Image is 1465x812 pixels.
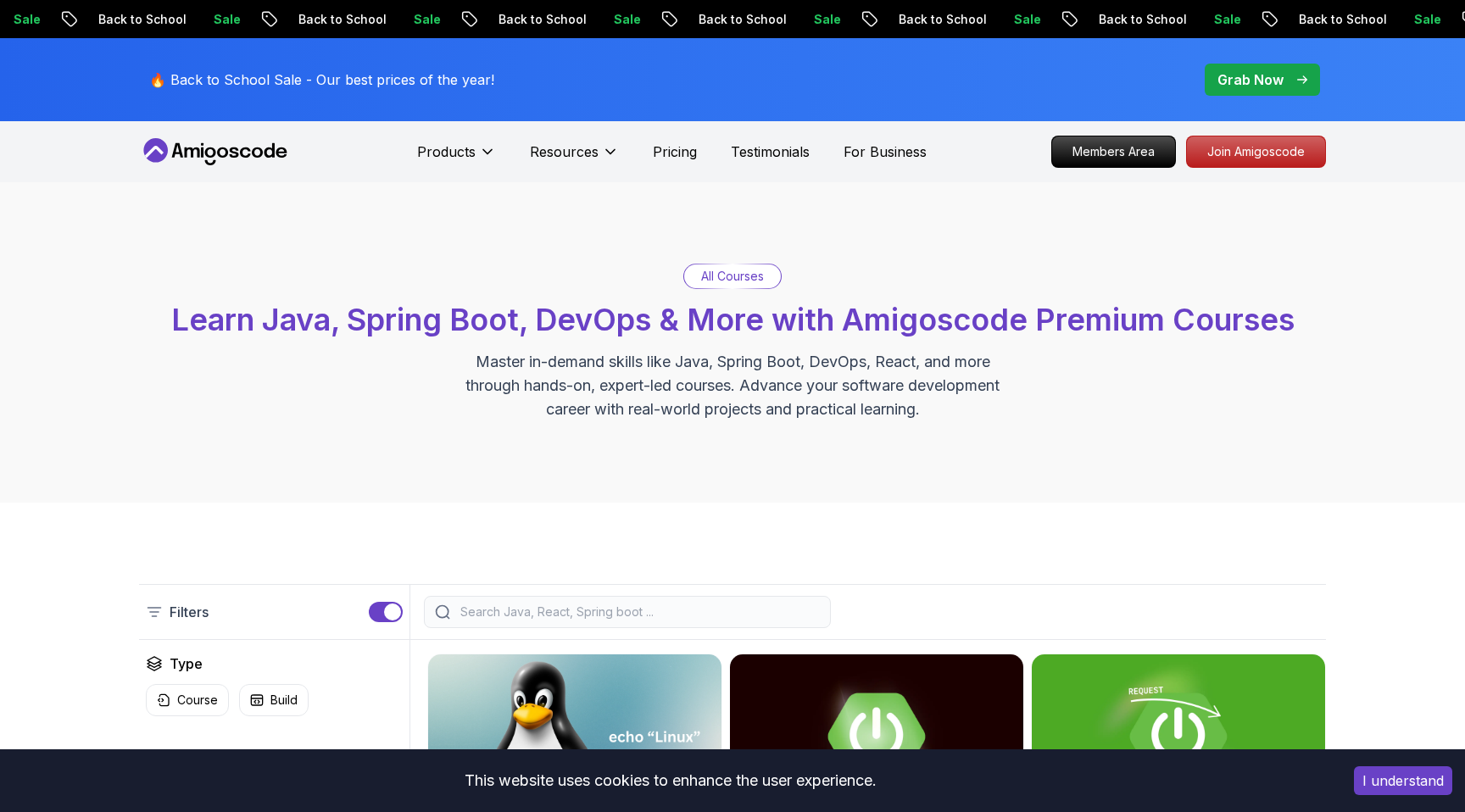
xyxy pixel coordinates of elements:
p: Sale [788,11,843,28]
p: Sale [1189,11,1243,28]
h2: Type [170,653,203,674]
span: Learn Java, Spring Boot, DevOps & More with Amigoscode Premium Courses [171,301,1295,338]
p: Products [417,142,476,162]
p: Back to School [73,11,188,28]
a: Pricing [653,142,697,162]
p: Back to School [1073,11,1189,28]
a: Testimonials [731,142,810,162]
p: Sale [388,11,443,28]
p: Master in-demand skills like Java, Spring Boot, DevOps, React, and more through hands-on, expert-... [448,350,1017,421]
input: Search Java, React, Spring boot ... [457,603,820,620]
p: Back to School [1273,11,1389,28]
p: Back to School [273,11,388,28]
p: Resources [530,142,599,162]
a: For Business [844,142,927,162]
button: Build [239,684,309,716]
button: Resources [530,142,619,175]
p: All Courses [701,268,764,285]
div: This website uses cookies to enhance the user experience. [13,762,1329,799]
button: Course [146,684,229,716]
button: Accept cookies [1354,766,1452,795]
p: Grab Now [1217,70,1284,90]
p: Sale [1389,11,1443,28]
a: Join Amigoscode [1186,136,1326,168]
p: 🔥 Back to School Sale - Our best prices of the year! [149,70,494,90]
p: Back to School [673,11,788,28]
p: Back to School [873,11,989,28]
p: Sale [588,11,643,28]
p: Sale [188,11,242,28]
p: Filters [170,602,209,622]
p: Sale [989,11,1043,28]
p: Build [270,692,298,709]
p: Members Area [1052,136,1175,167]
button: Products [417,142,496,175]
p: Back to School [473,11,588,28]
p: Course [177,692,218,709]
a: Members Area [1051,136,1176,168]
p: Join Amigoscode [1187,136,1325,167]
